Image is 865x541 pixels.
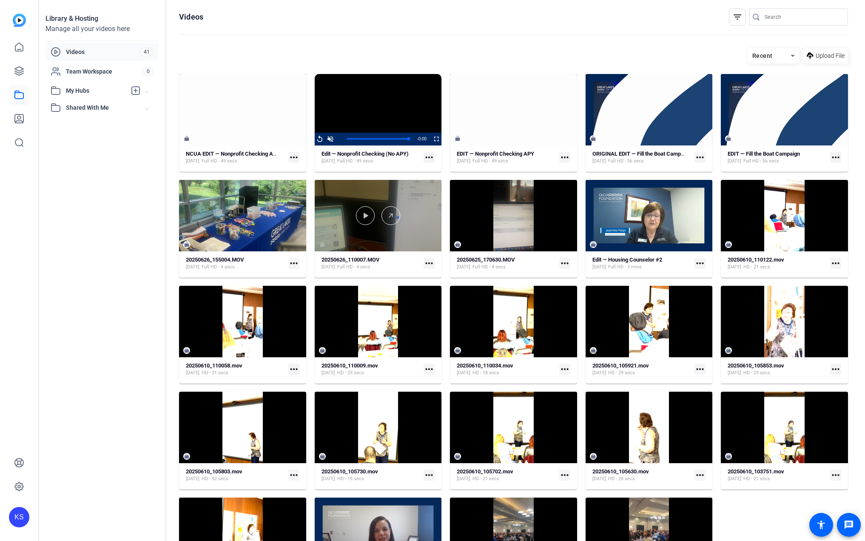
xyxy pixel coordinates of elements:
span: Full HD - 56 secs [608,158,644,165]
mat-icon: more_horiz [424,258,435,269]
button: Replay [315,133,325,145]
span: [DATE] [592,476,606,482]
strong: 20250610_110009.mov [322,362,378,369]
mat-icon: more_horiz [830,258,841,269]
span: Full HD - 49 secs [337,158,373,165]
span: Videos [66,48,140,56]
mat-icon: more_horiz [559,152,570,163]
span: HD - 21 secs [743,264,770,270]
a: EDIT — Fill the Boat Campaign[DATE]Full HD - 56 secs [728,151,827,165]
input: Search [765,12,841,22]
a: Edit — Housing Counselor #2[DATE]Full HD - 3 mins [592,256,691,270]
mat-icon: more_horiz [830,152,841,163]
a: 20250610_105630.mov[DATE]HD - 28 secs [592,468,691,482]
mat-icon: accessibility [816,520,826,530]
mat-icon: more_horiz [424,364,435,375]
strong: 20250610_105702.mov [457,468,513,475]
mat-icon: more_horiz [559,470,570,481]
button: Upload File [803,48,848,63]
span: My Hubs [66,86,126,95]
div: KS [9,507,29,527]
strong: 20250610_110058.mov [186,362,242,369]
mat-icon: filter_list [732,12,743,22]
a: 20250610_103751.mov[DATE]HD - 21 secs [728,468,827,482]
a: 20250610_110009.mov[DATE]HD - 25 secs [322,362,421,376]
span: HD - 28 secs [608,476,635,482]
mat-icon: more_horiz [424,470,435,481]
span: HD - 29 secs [608,370,635,376]
span: [DATE] [457,158,470,165]
mat-icon: more_horiz [694,470,706,481]
a: 20250626_110007.MOV[DATE]Full HD - 4 secs [322,256,421,270]
div: Video Player [315,74,442,145]
mat-icon: more_horiz [559,364,570,375]
mat-icon: more_horiz [694,152,706,163]
mat-expansion-panel-header: Shared With Me [46,99,159,116]
a: 20250610_110034.mov[DATE]HD - 18 secs [457,362,556,376]
span: HD - 21 secs [472,476,499,482]
strong: ORIGINAL EDIT — Fill the Boat Campaign [592,151,691,157]
span: Full HD - 3 mins [608,264,642,270]
span: 41 [140,47,154,57]
span: Recent [752,52,773,59]
mat-icon: more_horiz [694,258,706,269]
span: - [417,137,418,141]
mat-icon: more_horiz [288,152,299,163]
span: Full HD - 4 secs [472,264,506,270]
a: 20250626_155004.MOV[DATE]Full HD - 4 secs [186,256,285,270]
strong: 20250610_105730.mov [322,468,378,475]
span: Full HD - 49 secs [202,158,237,165]
span: [DATE] [457,370,470,376]
strong: 20250610_103751.mov [728,468,784,475]
mat-icon: message [844,520,854,530]
span: Shared With Me [66,103,145,112]
span: [DATE] [728,158,741,165]
strong: NCUA EDIT — Nonprofit Checking APY [186,151,280,157]
span: [DATE] [728,370,741,376]
span: [DATE] [592,370,606,376]
a: NCUA EDIT — Nonprofit Checking APY[DATE]Full HD - 49 secs [186,151,285,165]
span: [DATE] [186,158,199,165]
strong: 20250610_110122.mov [728,256,784,263]
h1: Videos [179,12,203,22]
div: Manage all your videos here [46,24,159,34]
span: Full HD - 4 secs [337,264,370,270]
mat-icon: more_horiz [830,470,841,481]
strong: 20250610_110034.mov [457,362,513,369]
span: Full HD - 49 secs [472,158,508,165]
span: Upload File [816,51,845,60]
a: 20250610_105803.mov[DATE]HD - 52 secs [186,468,285,482]
button: Unmute [325,133,336,145]
span: [DATE] [186,370,199,376]
span: [DATE] [322,158,335,165]
span: 0:00 [418,137,427,141]
span: [DATE] [728,264,741,270]
span: [DATE] [186,476,199,482]
mat-icon: more_horiz [288,258,299,269]
span: Team Workspace [66,67,143,76]
strong: EDIT — Fill the Boat Campaign [728,151,800,157]
span: HD - 21 secs [743,476,770,482]
span: [DATE] [592,158,606,165]
span: [DATE] [728,476,741,482]
span: HD - 19 secs [337,476,364,482]
mat-icon: more_horiz [424,152,435,163]
span: HD - 23 secs [743,370,770,376]
strong: Edit — Nonprofit Checking (No APY) [322,151,409,157]
div: Progress Bar [347,138,409,140]
span: [DATE] [322,476,335,482]
a: EDIT — Nonprofit Checking APY[DATE]Full HD - 49 secs [457,151,556,165]
span: [DATE] [186,264,199,270]
button: Fullscreen [431,133,441,145]
strong: EDIT — Nonprofit Checking APY [457,151,534,157]
span: Full HD - 56 secs [743,158,779,165]
mat-icon: more_horiz [694,364,706,375]
a: 20250610_105730.mov[DATE]HD - 19 secs [322,468,421,482]
span: [DATE] [322,264,335,270]
span: [DATE] [457,476,470,482]
strong: 20250610_105630.mov [592,468,649,475]
div: Library & Hosting [46,14,159,24]
strong: 20250625_170630.MOV [457,256,515,263]
img: blue-gradient.svg [13,14,26,27]
strong: 20250610_105853.mov [728,362,784,369]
